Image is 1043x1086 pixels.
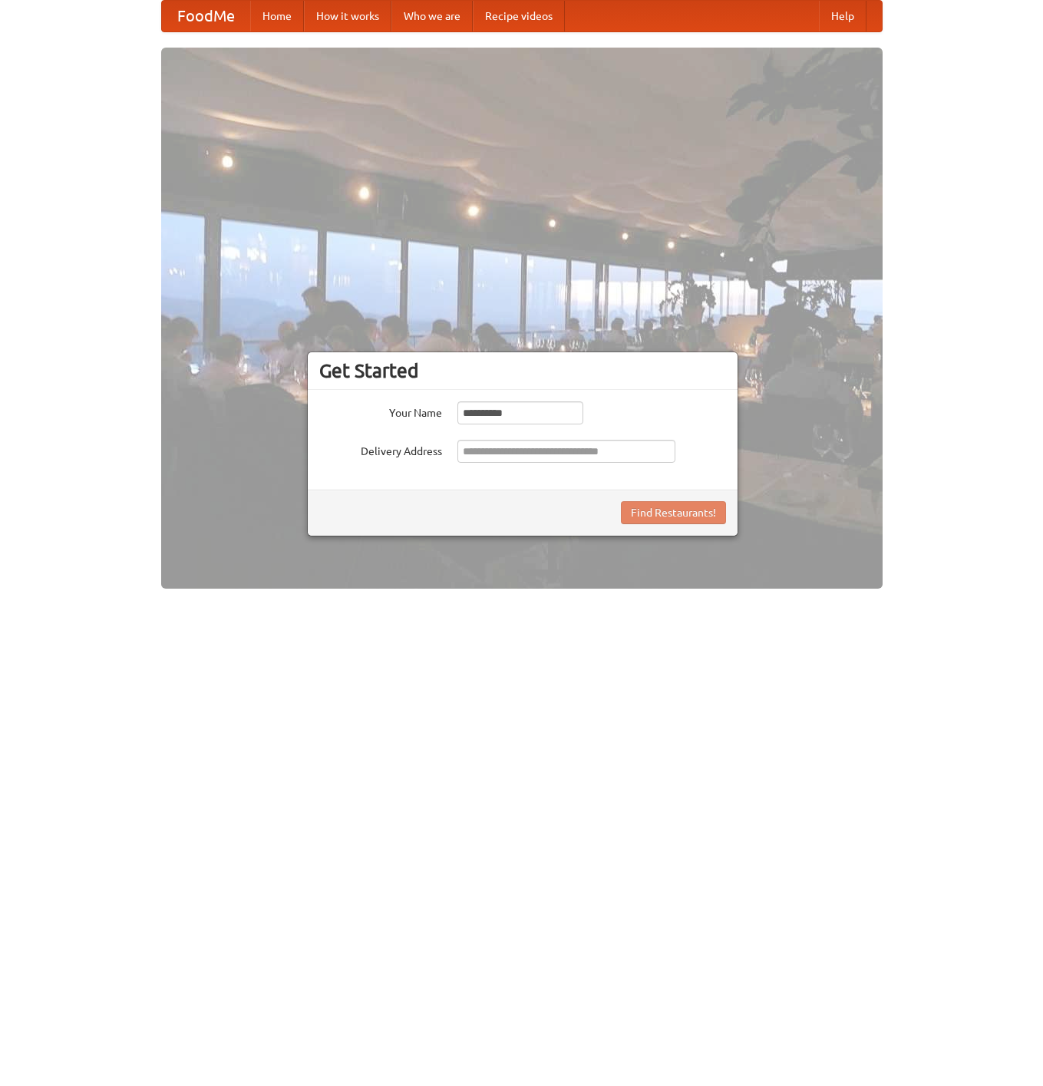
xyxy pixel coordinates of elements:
[819,1,866,31] a: Help
[621,501,726,524] button: Find Restaurants!
[473,1,565,31] a: Recipe videos
[304,1,391,31] a: How it works
[319,359,726,382] h3: Get Started
[391,1,473,31] a: Who we are
[319,440,442,459] label: Delivery Address
[250,1,304,31] a: Home
[319,401,442,421] label: Your Name
[162,1,250,31] a: FoodMe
